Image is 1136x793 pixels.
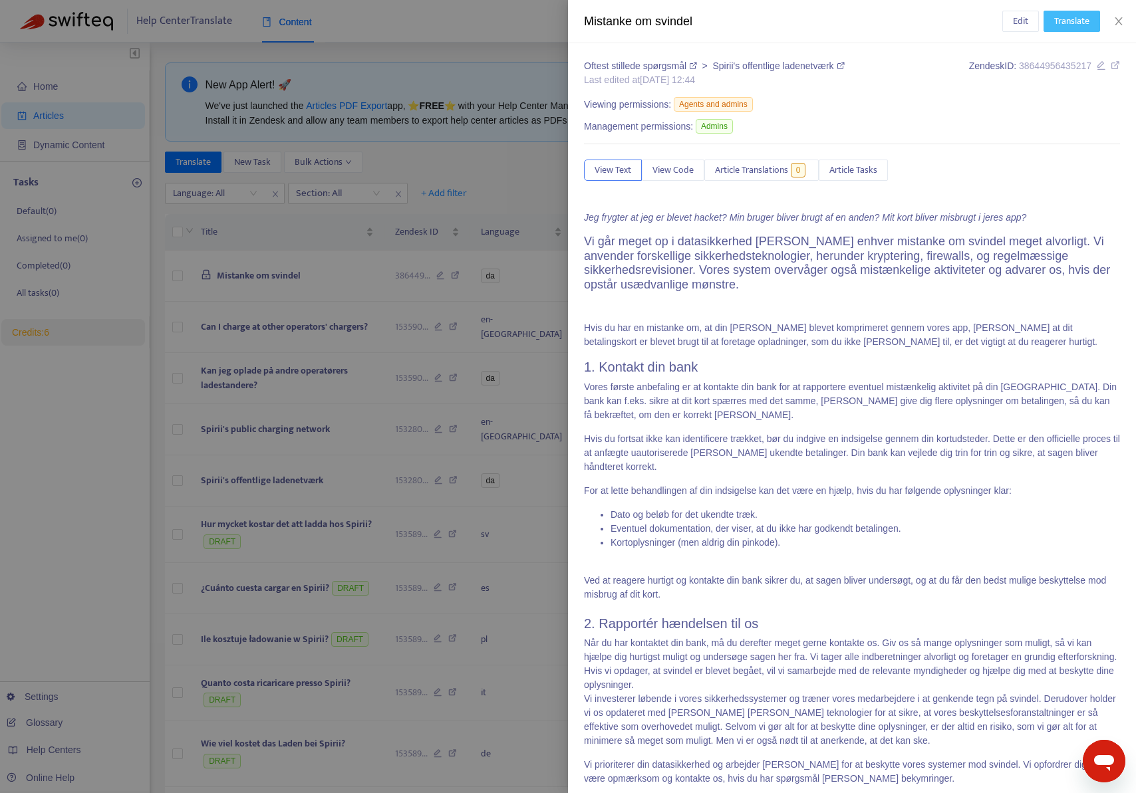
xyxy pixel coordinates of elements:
button: View Code [642,160,704,181]
p: Vi investerer løbende i vores sikkerhedssystemer og træner vores medarbejdere i at genkende tegn ... [584,692,1120,748]
span: 38644956435217 [1019,60,1091,71]
div: Last edited at [DATE] 12:44 [584,73,845,87]
button: Article Tasks [819,160,888,181]
em: Jeg frygter at jeg er blevet hacket? Min bruger bliver brugt af en anden? Mit kort bliver misbrug... [584,212,1026,223]
div: Kortoplysninger (men aldrig din pinkode). [611,536,1120,550]
p: For at lette behandlingen af din indsigelse kan det være en hjælp, hvis du har følgende oplysning... [584,484,1120,498]
span: 0 [791,163,806,177]
button: View Text [584,160,642,181]
h2: 2. Rapportér hændelsen til os [584,616,1120,631]
h2: 1. Kontakt din bank [584,359,1120,375]
div: Eventuel dokumentation, der viser, at du ikke har godkendt betalingen. [611,522,1120,536]
span: Agents and admins [674,97,753,112]
span: close [1113,16,1124,27]
div: Dato og beløb for det ukendte træk. [611,508,1120,522]
p: Vores første anbefaling er at kontakte din bank for at rapportere eventuel mistænkelig aktivitet ... [584,380,1120,422]
div: Zendesk ID: [969,59,1120,87]
span: View Text [595,163,631,177]
button: Translate [1044,11,1100,32]
span: Viewing permissions: [584,98,671,112]
span: Edit [1013,14,1028,29]
span: Admins [696,119,733,134]
button: Edit [1002,11,1039,32]
p: Vi prioriterer din datasikkerhed og arbejder [PERSON_NAME] for at beskytte vores systemer mod svi... [584,758,1120,786]
p: Hvis du har en mistanke om, at din [PERSON_NAME] blevet komprimeret gennem vores app, [PERSON_NAM... [584,321,1120,349]
button: Article Translations0 [704,160,819,181]
a: Spirii's offentlige ladenetværk [712,60,844,71]
div: Når du har kontaktet din bank, må du derefter meget gerne kontakte os. Giv os så mange oplysninge... [584,636,1120,692]
h3: Vi går meget op i datasikkerhed [PERSON_NAME] enhver mistanke om svindel meget alvorligt. Vi anve... [584,235,1120,292]
span: Management permissions: [584,120,693,134]
button: Close [1109,15,1128,28]
div: > [584,59,845,73]
span: Article Translations [715,163,788,177]
p: Hvis du fortsat ikke kan identificere trækket, bør du indgive en indsigelse gennem din kortudsted... [584,432,1120,474]
div: Mistanke om svindel [584,13,1002,31]
span: Article Tasks [829,163,877,177]
a: Oftest stillede spørgsmål [584,60,700,71]
span: Translate [1054,14,1089,29]
div: Ved at reagere hurtigt og kontakte din bank sikrer du, at sagen bliver undersøgt, og at du får de... [584,574,1120,602]
iframe: Knap til at åbne messaging-vindue [1083,740,1125,782]
span: View Code [652,163,694,177]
